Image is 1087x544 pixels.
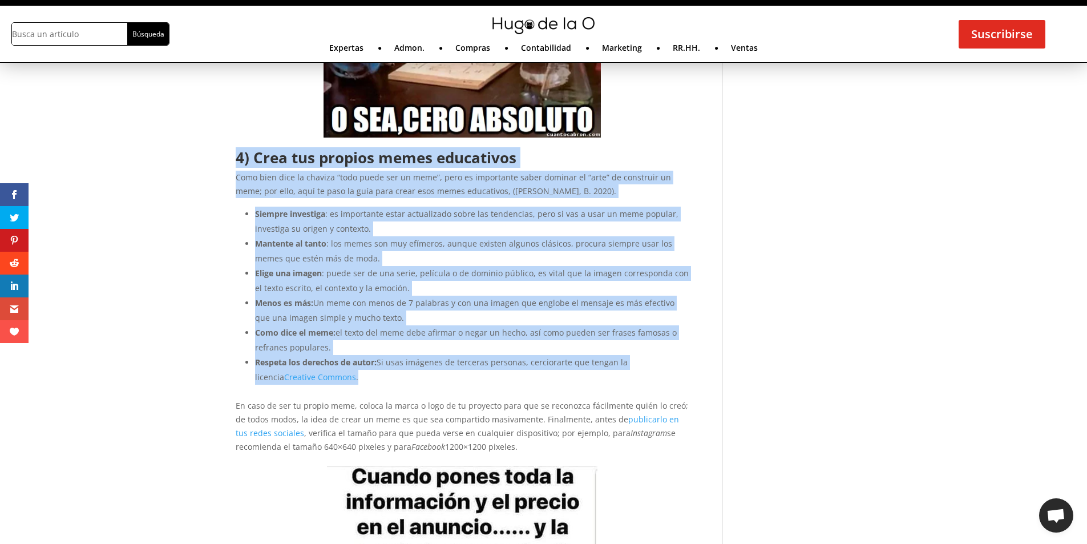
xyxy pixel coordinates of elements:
[673,44,700,57] a: RR.HH.
[492,26,594,37] a: mini-hugo-de-la-o-logo
[255,238,326,249] strong: Mantente al tanto
[127,23,169,45] input: Búsqueda
[236,147,516,168] strong: 4) Crea tus propios memes educativos
[492,17,594,34] img: mini-hugo-de-la-o-logo
[455,44,490,57] a: Compras
[631,428,667,438] em: Instagram
[394,44,425,57] a: Admon.
[255,268,322,279] strong: Elige una imagen
[255,325,689,355] li: el texto del meme debe afirmar o negar un hecho, así como pueden ser frases famosas o refranes po...
[284,372,356,382] a: Creative Commons
[959,20,1045,49] a: Suscribirse
[411,441,445,452] em: Facebook
[521,44,571,57] a: Contabilidad
[236,171,689,206] p: Como bien dice la chaviza “todo puede ser un meme”, pero es importante saber dominar el “arte” de...
[356,372,358,382] span: .
[255,208,325,219] strong: Siempre investiga
[255,297,313,308] strong: Menos es más:
[329,44,363,57] a: Expertas
[255,296,689,325] li: Un meme con menos de 7 palabras y con una imagen que englobe el mensaje es más efectivo que una i...
[236,399,689,453] p: En caso de ser tu propio meme, coloca la marca o logo de tu proyecto para que se reconozca fácilm...
[1039,498,1073,533] div: Chat abierto
[255,355,689,385] li: Si usas imágenes de terceras personas, cerciorarte que tengan la licencia
[602,44,642,57] a: Marketing
[255,236,689,266] li: : los memes son muy efímeros, aunque existen algunos clásicos, procura siempre usar los memes que...
[255,357,377,368] strong: Respeta los derechos de autor:
[255,207,689,236] li: : es importante estar actualizado sobre las tendencias, pero si vas a usar un meme popular, inves...
[236,414,679,438] a: publicarlo en tus redes sociales
[12,23,127,45] input: Busca un artículo
[731,44,758,57] a: Ventas
[255,327,336,338] strong: Como dice el meme:
[255,266,689,296] li: : puede ser de una serie, película o de dominio público, es vital que la imagen corresponda con e...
